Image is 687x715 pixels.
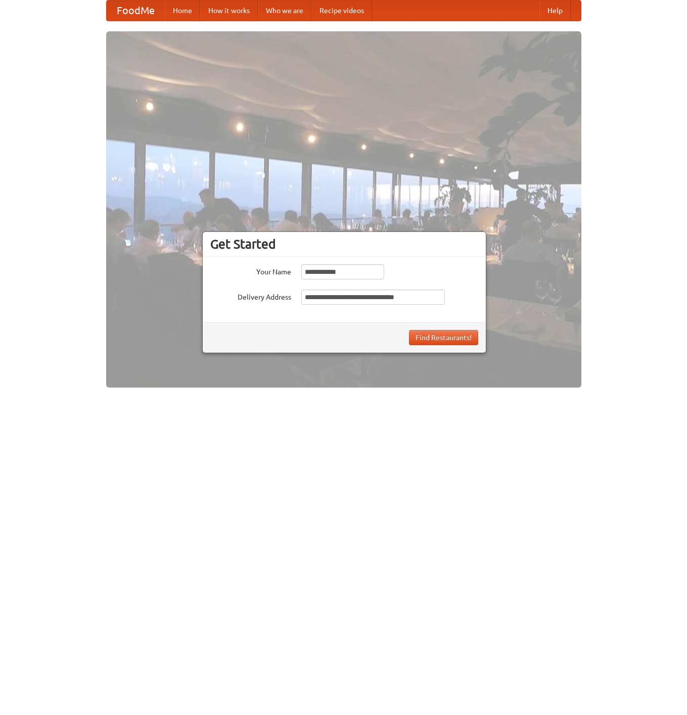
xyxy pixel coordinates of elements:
a: How it works [200,1,258,21]
a: Who we are [258,1,311,21]
a: Home [165,1,200,21]
label: Delivery Address [210,290,291,302]
h3: Get Started [210,236,478,252]
label: Your Name [210,264,291,277]
a: Recipe videos [311,1,372,21]
a: FoodMe [107,1,165,21]
a: Help [539,1,571,21]
button: Find Restaurants! [409,330,478,345]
